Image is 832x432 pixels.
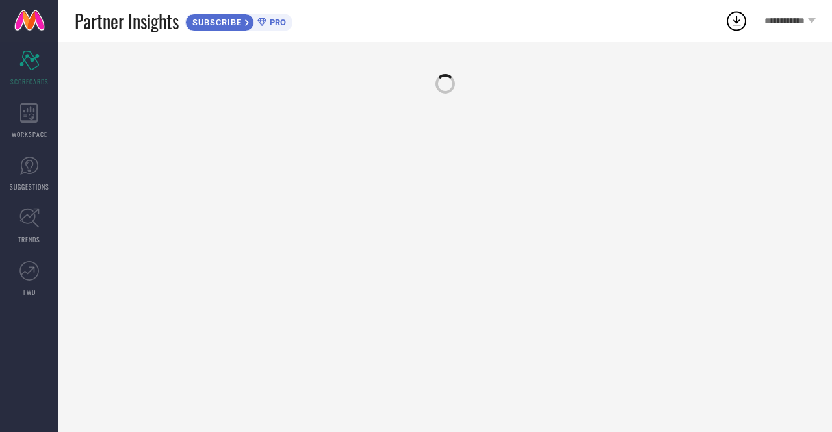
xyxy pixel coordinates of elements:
[186,18,245,27] span: SUBSCRIBE
[23,287,36,297] span: FWD
[10,77,49,86] span: SCORECARDS
[185,10,292,31] a: SUBSCRIBEPRO
[266,18,286,27] span: PRO
[725,9,748,32] div: Open download list
[12,129,47,139] span: WORKSPACE
[75,8,179,34] span: Partner Insights
[10,182,49,192] span: SUGGESTIONS
[18,235,40,244] span: TRENDS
